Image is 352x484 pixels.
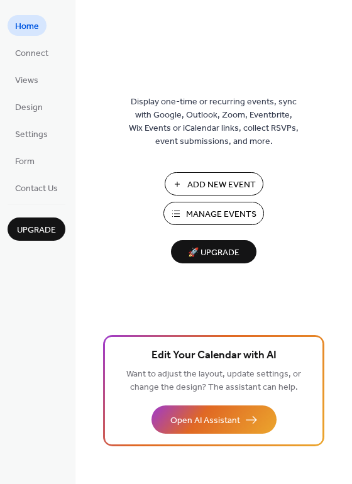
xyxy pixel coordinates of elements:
[163,202,264,225] button: Manage Events
[186,208,256,221] span: Manage Events
[15,155,35,168] span: Form
[126,366,301,396] span: Want to adjust the layout, update settings, or change the design? The assistant can help.
[171,240,256,263] button: 🚀 Upgrade
[15,128,48,141] span: Settings
[8,15,47,36] a: Home
[15,101,43,114] span: Design
[165,172,263,195] button: Add New Event
[15,74,38,87] span: Views
[8,42,56,63] a: Connect
[8,177,65,198] a: Contact Us
[151,405,277,434] button: Open AI Assistant
[15,47,48,60] span: Connect
[170,414,240,427] span: Open AI Assistant
[17,224,56,237] span: Upgrade
[151,347,277,365] span: Edit Your Calendar with AI
[187,179,256,192] span: Add New Event
[15,20,39,33] span: Home
[8,96,50,117] a: Design
[8,217,65,241] button: Upgrade
[8,69,46,90] a: Views
[8,150,42,171] a: Form
[8,123,55,144] a: Settings
[129,96,299,148] span: Display one-time or recurring events, sync with Google, Outlook, Zoom, Eventbrite, Wix Events or ...
[15,182,58,195] span: Contact Us
[179,245,249,261] span: 🚀 Upgrade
